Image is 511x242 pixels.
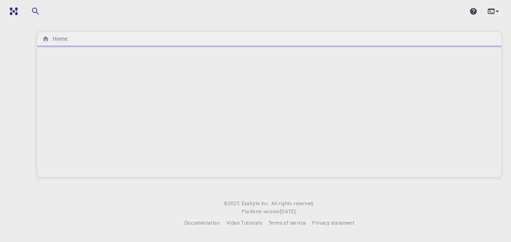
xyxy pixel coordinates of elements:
[268,219,306,226] span: Terms of service
[6,7,18,15] img: logo
[184,219,220,226] span: Documentation
[241,208,280,216] span: Platform version
[241,200,270,208] a: Exabyte Inc.
[280,208,297,216] a: [DATE].
[184,219,220,227] a: Documentation
[241,200,270,206] span: Exabyte Inc.
[312,219,354,226] span: Privacy statement
[40,34,69,43] nav: breadcrumb
[49,34,68,43] h6: Home
[226,219,262,226] span: Video Tutorials
[312,219,354,227] a: Privacy statement
[224,200,241,208] span: © 2025
[271,200,315,208] span: All rights reserved.
[280,208,297,215] span: [DATE] .
[226,219,262,227] a: Video Tutorials
[268,219,306,227] a: Terms of service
